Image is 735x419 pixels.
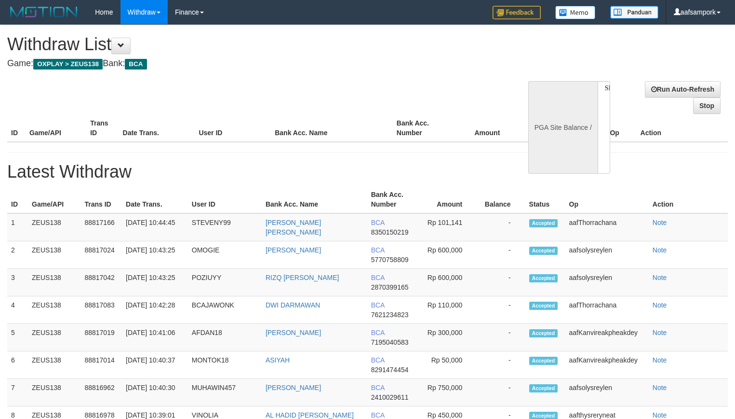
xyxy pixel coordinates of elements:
[188,324,262,351] td: AFDAN18
[80,351,122,379] td: 88817014
[33,59,103,70] span: OXPLAY > ZEUS138
[371,246,385,254] span: BCA
[477,296,525,324] td: -
[555,6,596,19] img: Button%20Memo.svg
[529,384,558,392] span: Accepted
[645,81,721,98] a: Run Auto-Refresh
[693,98,721,114] a: Stop
[80,269,122,296] td: 88817042
[122,186,188,213] th: Date Trans.
[28,324,80,351] td: ZEUS138
[125,59,147,70] span: BCA
[7,5,80,19] img: MOTION_logo.png
[266,274,339,281] a: RIZQ [PERSON_NAME]
[371,329,385,336] span: BCA
[7,162,728,182] h1: Latest Withdraw
[565,324,649,351] td: aafKanvireakpheakdey
[188,351,262,379] td: MONTOK18
[565,351,649,379] td: aafKanvireakpheakdey
[80,213,122,241] td: 88817166
[7,186,28,213] th: ID
[266,246,321,254] a: [PERSON_NAME]
[420,186,477,213] th: Amount
[28,351,80,379] td: ZEUS138
[188,379,262,406] td: MUHAWIN457
[528,81,598,174] div: PGA Site Balance /
[266,329,321,336] a: [PERSON_NAME]
[80,186,122,213] th: Trans ID
[188,296,262,324] td: BCAJAWONK
[514,114,570,142] th: Balance
[122,379,188,406] td: [DATE] 10:40:30
[477,324,525,351] td: -
[7,379,28,406] td: 7
[371,393,409,401] span: 2410029611
[371,311,409,319] span: 7621234823
[649,186,728,213] th: Action
[493,6,541,19] img: Feedback.jpg
[371,219,385,226] span: BCA
[525,186,565,213] th: Status
[653,301,667,309] a: Note
[122,351,188,379] td: [DATE] 10:40:37
[28,269,80,296] td: ZEUS138
[122,296,188,324] td: [DATE] 10:42:28
[122,213,188,241] td: [DATE] 10:44:45
[7,241,28,269] td: 2
[28,186,80,213] th: Game/API
[420,296,477,324] td: Rp 110,000
[393,114,454,142] th: Bank Acc. Number
[420,213,477,241] td: Rp 101,141
[420,324,477,351] td: Rp 300,000
[529,247,558,255] span: Accepted
[653,384,667,391] a: Note
[371,256,409,264] span: 5770758809
[371,384,385,391] span: BCA
[371,411,385,419] span: BCA
[7,324,28,351] td: 5
[28,241,80,269] td: ZEUS138
[653,246,667,254] a: Note
[26,114,86,142] th: Game/API
[122,324,188,351] td: [DATE] 10:41:06
[262,186,367,213] th: Bank Acc. Name
[529,357,558,365] span: Accepted
[610,6,658,19] img: panduan.png
[529,274,558,282] span: Accepted
[477,186,525,213] th: Balance
[266,384,321,391] a: [PERSON_NAME]
[477,351,525,379] td: -
[122,269,188,296] td: [DATE] 10:43:25
[637,114,728,142] th: Action
[188,213,262,241] td: STEVENY99
[266,356,290,364] a: ASIYAH
[28,379,80,406] td: ZEUS138
[367,186,420,213] th: Bank Acc. Number
[7,296,28,324] td: 4
[606,114,636,142] th: Op
[195,114,271,142] th: User ID
[565,296,649,324] td: aafThorrachana
[80,379,122,406] td: 88816962
[7,269,28,296] td: 3
[653,411,667,419] a: Note
[371,356,385,364] span: BCA
[271,114,393,142] th: Bank Acc. Name
[80,324,122,351] td: 88817019
[28,213,80,241] td: ZEUS138
[188,241,262,269] td: OMOGIE
[420,241,477,269] td: Rp 600,000
[477,379,525,406] td: -
[371,283,409,291] span: 2870399165
[7,35,481,54] h1: Withdraw List
[371,274,385,281] span: BCA
[529,329,558,337] span: Accepted
[420,269,477,296] td: Rp 600,000
[371,366,409,374] span: 8291474454
[371,338,409,346] span: 7195040583
[565,241,649,269] td: aafsolysreylen
[529,302,558,310] span: Accepted
[266,411,354,419] a: AL HADID [PERSON_NAME]
[529,219,558,227] span: Accepted
[477,269,525,296] td: -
